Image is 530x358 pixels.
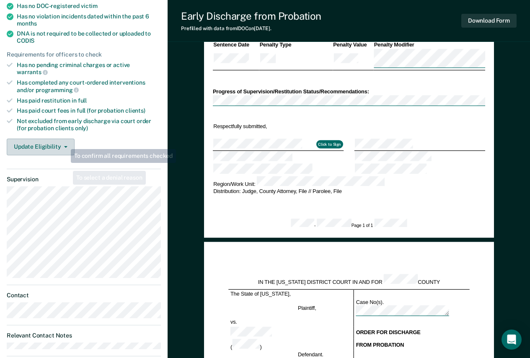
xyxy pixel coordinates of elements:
td: vs. [228,318,296,326]
span: warrants [17,69,48,75]
dt: Contact [7,292,161,299]
th: Penalty Modifier [373,41,485,49]
td: Region/Work Unit: Distribution: Judge, County Attorney, File // Parolee, File [212,176,485,195]
div: IN THE [US_STATE] DISTRICT COURT IN AND FOR COUNTY [228,274,470,286]
div: Early Discharge from Probation [181,10,321,22]
div: Progress of Supervision/Restitution Status/Recommendations: [212,88,485,95]
td: The State of [US_STATE], [228,290,296,298]
div: Has completed any court-ordered interventions and/or [17,79,161,93]
span: victim [81,3,98,9]
th: Sentence Date [212,41,259,49]
div: Has no DOC-registered [17,3,161,10]
button: Update Eligibility [7,139,75,155]
div: Prefilled with data from IDOC on [DATE] . [181,26,321,31]
div: DNA is not required to be collected or uploaded to [17,30,161,44]
span: CODIS [17,37,34,44]
div: Has no pending criminal charges or active [17,62,161,76]
div: Has no violation incidents dated within the past 6 [17,13,161,27]
span: full [78,97,87,104]
td: Case No(s). [354,298,469,318]
dt: Supervision [7,176,161,183]
td: Plaintiff, [296,298,354,318]
div: Has paid restitution in [17,97,161,104]
span: months [17,20,37,27]
div: Has paid court fees in full (for probation [17,107,161,114]
span: programming [36,87,79,93]
button: Click to Sign [316,140,343,148]
div: Requirements for officers to check [7,51,161,58]
td: Respectfully submitted, [212,122,343,130]
td: ( ) [228,339,296,351]
span: clients) [125,107,145,114]
td: ORDER FOR DISCHARGE [354,326,469,339]
th: Penalty Type [259,41,333,49]
td: FROM PROBATION [354,339,469,351]
th: Penalty Value [332,41,373,49]
div: - Page 1 of 1 [291,219,407,229]
dt: Relevant Contact Notes [7,332,161,339]
span: only) [75,125,88,131]
div: Not excluded from early discharge via court order (for probation clients [17,118,161,132]
div: Open Intercom Messenger [502,330,522,350]
button: Download Form [461,14,517,28]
